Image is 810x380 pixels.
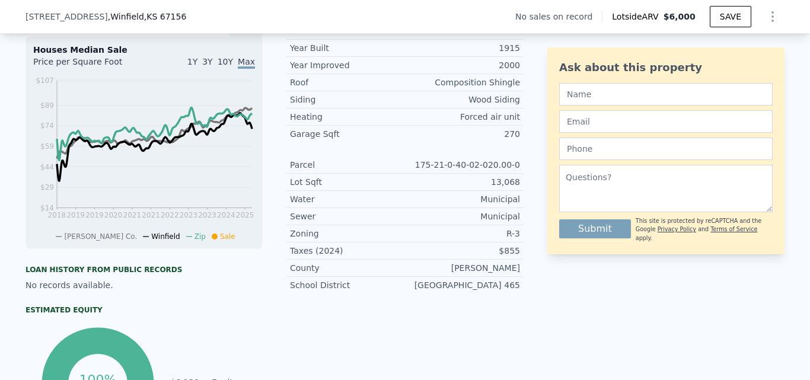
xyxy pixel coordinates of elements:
[144,12,187,21] span: , KS 67156
[405,176,520,188] div: 13,068
[290,262,405,274] div: County
[405,279,520,291] div: [GEOGRAPHIC_DATA] 465
[405,262,520,274] div: [PERSON_NAME]
[405,128,520,140] div: 270
[40,122,54,130] tspan: $74
[64,232,137,241] span: [PERSON_NAME] Co.
[123,211,142,219] tspan: 2021
[710,6,751,27] button: SAVE
[405,210,520,222] div: Municipal
[40,163,54,171] tspan: $44
[40,142,54,151] tspan: $59
[290,193,405,205] div: Water
[85,211,104,219] tspan: 2019
[36,76,54,85] tspan: $107
[290,210,405,222] div: Sewer
[236,211,254,219] tspan: 2025
[220,232,235,241] span: Sale
[405,59,520,71] div: 2000
[108,11,187,23] span: , Winfield
[290,176,405,188] div: Lot Sqft
[151,232,180,241] span: Winfield
[405,76,520,88] div: Composition Shingle
[187,57,197,66] span: 1Y
[25,11,108,23] span: [STREET_ADDRESS]
[290,279,405,291] div: School District
[66,211,85,219] tspan: 2019
[405,159,520,171] div: 175-21-0-40-02-020.00-0
[33,56,144,75] div: Price per Square Foot
[559,83,773,106] input: Name
[290,111,405,123] div: Heating
[40,204,54,212] tspan: $14
[710,226,757,232] a: Terms of Service
[290,228,405,240] div: Zoning
[142,211,160,219] tspan: 2021
[658,226,696,232] a: Privacy Policy
[290,128,405,140] div: Garage Sqft
[198,211,216,219] tspan: 2023
[761,5,785,28] button: Show Options
[290,42,405,54] div: Year Built
[217,211,235,219] tspan: 2024
[559,59,773,76] div: Ask about this property
[202,57,212,66] span: 3Y
[290,59,405,71] div: Year Improved
[290,245,405,257] div: Taxes (2024)
[161,211,179,219] tspan: 2022
[40,183,54,191] tspan: $29
[33,44,255,56] div: Houses Median Sale
[612,11,663,23] span: Lotside ARV
[290,159,405,171] div: Parcel
[238,57,255,69] span: Max
[48,211,66,219] tspan: 2018
[290,94,405,106] div: Siding
[559,219,631,238] button: Submit
[405,228,520,240] div: R-3
[218,57,233,66] span: 10Y
[636,217,773,242] div: This site is protected by reCAPTCHA and the Google and apply.
[194,232,206,241] span: Zip
[405,94,520,106] div: Wood Siding
[405,111,520,123] div: Forced air unit
[405,42,520,54] div: 1915
[25,305,263,315] div: Estimated Equity
[664,12,696,21] span: $6,000
[405,245,520,257] div: $855
[405,193,520,205] div: Municipal
[559,110,773,133] input: Email
[290,76,405,88] div: Roof
[515,11,602,23] div: No sales on record
[40,101,54,110] tspan: $89
[25,265,263,274] div: Loan history from public records
[25,279,263,291] div: No records available.
[559,138,773,160] input: Phone
[180,211,198,219] tspan: 2023
[104,211,123,219] tspan: 2020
